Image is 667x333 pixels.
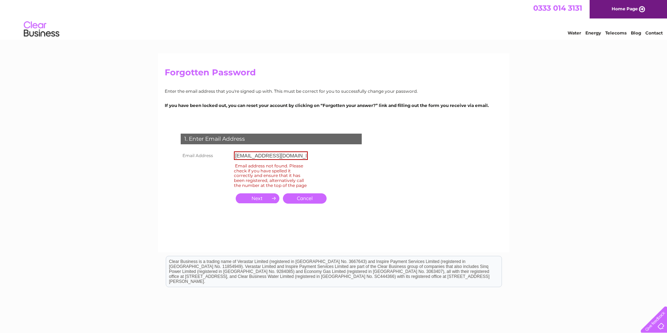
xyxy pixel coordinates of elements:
img: logo.png [23,18,60,40]
h2: Forgotten Password [165,68,503,81]
a: Cancel [283,193,327,204]
a: Contact [645,30,663,36]
div: Clear Business is a trading name of Verastar Limited (registered in [GEOGRAPHIC_DATA] No. 3667643... [166,4,502,34]
a: 0333 014 3131 [533,4,582,12]
a: Blog [631,30,641,36]
a: Telecoms [605,30,627,36]
a: Energy [585,30,601,36]
a: Water [568,30,581,36]
th: Email Address [179,150,232,162]
div: 1. Enter Email Address [181,134,362,144]
p: If you have been locked out, you can reset your account by clicking on “Forgotten your answer?” l... [165,102,503,109]
div: Email address not found. Please check if you have spelled it correctly and ensure that it has bee... [234,162,308,189]
p: Enter the email address that you're signed up with. This must be correct for you to successfully ... [165,88,503,95]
